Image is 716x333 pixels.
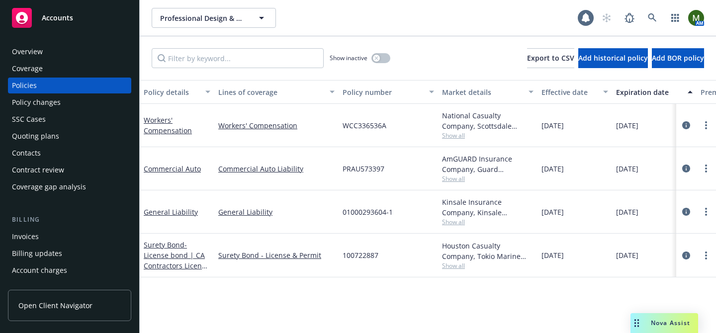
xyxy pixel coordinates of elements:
[680,206,692,218] a: circleInformation
[700,206,712,218] a: more
[144,115,192,135] a: Workers' Compensation
[8,262,131,278] a: Account charges
[343,207,393,217] span: 01000293604-1
[700,119,712,131] a: more
[541,207,564,217] span: [DATE]
[343,250,378,260] span: 100722887
[8,145,131,161] a: Contacts
[680,119,692,131] a: circleInformation
[8,61,131,77] a: Coverage
[12,262,67,278] div: Account charges
[680,250,692,261] a: circleInformation
[8,215,131,225] div: Billing
[442,110,534,131] div: National Casualty Company, Scottsdale Insurance Company (Nationwide)
[541,87,597,97] div: Effective date
[8,179,131,195] a: Coverage gap analysis
[218,87,324,97] div: Lines of coverage
[12,44,43,60] div: Overview
[442,261,534,270] span: Show all
[8,279,131,295] a: Installment plans
[700,250,712,261] a: more
[144,240,209,281] a: Surety Bond
[12,162,64,178] div: Contract review
[651,319,690,327] span: Nova Assist
[642,8,662,28] a: Search
[527,53,574,63] span: Export to CSV
[541,120,564,131] span: [DATE]
[8,94,131,110] a: Policy changes
[8,246,131,261] a: Billing updates
[442,154,534,174] div: AmGUARD Insurance Company, Guard (Berkshire Hathaway)
[620,8,639,28] a: Report a Bug
[541,250,564,260] span: [DATE]
[680,163,692,174] a: circleInformation
[330,54,367,62] span: Show inactive
[8,4,131,32] a: Accounts
[8,78,131,93] a: Policies
[12,78,37,93] div: Policies
[214,80,339,104] button: Lines of coverage
[144,87,199,97] div: Policy details
[218,120,335,131] a: Workers' Compensation
[616,120,638,131] span: [DATE]
[218,164,335,174] a: Commercial Auto Liability
[616,87,682,97] div: Expiration date
[12,145,41,161] div: Contacts
[218,207,335,217] a: General Liability
[160,13,246,23] span: Professional Design & Build Services Inc.
[218,250,335,260] a: Surety Bond - License & Permit
[612,80,697,104] button: Expiration date
[527,48,574,68] button: Export to CSV
[616,207,638,217] span: [DATE]
[616,164,638,174] span: [DATE]
[438,80,537,104] button: Market details
[12,246,62,261] div: Billing updates
[665,8,685,28] a: Switch app
[442,218,534,226] span: Show all
[343,87,423,97] div: Policy number
[343,164,384,174] span: PRAU573397
[8,128,131,144] a: Quoting plans
[578,48,648,68] button: Add historical policy
[12,229,39,245] div: Invoices
[442,131,534,140] span: Show all
[688,10,704,26] img: photo
[18,300,92,311] span: Open Client Navigator
[339,80,438,104] button: Policy number
[42,14,73,22] span: Accounts
[12,94,61,110] div: Policy changes
[12,111,46,127] div: SSC Cases
[343,120,386,131] span: WCC336536A
[652,53,704,63] span: Add BOR policy
[12,179,86,195] div: Coverage gap analysis
[140,80,214,104] button: Policy details
[442,197,534,218] div: Kinsale Insurance Company, Kinsale Insurance, Amwins
[12,128,59,144] div: Quoting plans
[630,313,643,333] div: Drag to move
[152,48,324,68] input: Filter by keyword...
[152,8,276,28] button: Professional Design & Build Services Inc.
[144,207,198,217] a: General Liability
[616,250,638,260] span: [DATE]
[8,111,131,127] a: SSC Cases
[652,48,704,68] button: Add BOR policy
[700,163,712,174] a: more
[578,53,648,63] span: Add historical policy
[12,61,43,77] div: Coverage
[144,164,201,173] a: Commercial Auto
[8,229,131,245] a: Invoices
[541,164,564,174] span: [DATE]
[8,44,131,60] a: Overview
[8,162,131,178] a: Contract review
[442,87,523,97] div: Market details
[442,174,534,183] span: Show all
[597,8,617,28] a: Start snowing
[630,313,698,333] button: Nova Assist
[12,279,70,295] div: Installment plans
[442,241,534,261] div: Houston Casualty Company, Tokio Marine HCC
[537,80,612,104] button: Effective date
